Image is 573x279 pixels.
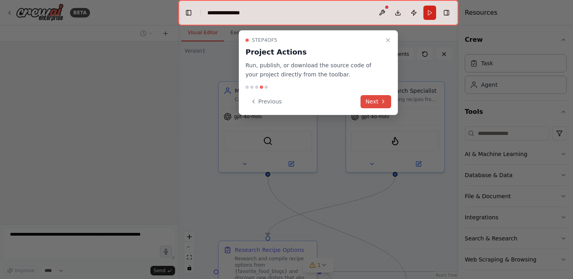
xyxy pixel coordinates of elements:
[246,47,382,58] h3: Project Actions
[383,35,393,45] button: Close walkthrough
[246,61,382,79] p: Run, publish, or download the source code of your project directly from the toolbar.
[252,37,277,43] span: Step 4 of 5
[361,95,391,108] button: Next
[246,95,286,108] button: Previous
[183,7,194,18] button: Hide left sidebar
